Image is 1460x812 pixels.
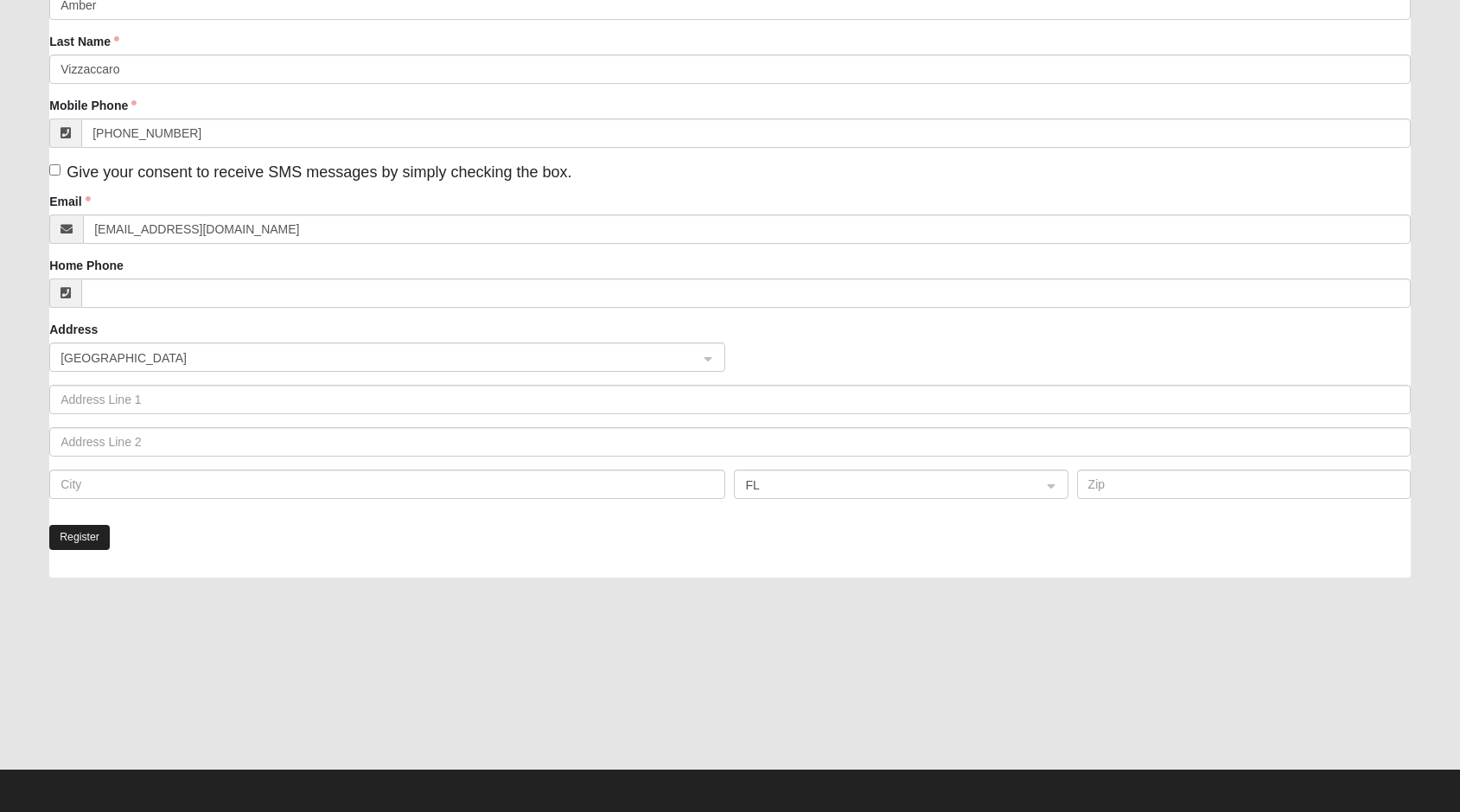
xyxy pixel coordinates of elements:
label: Address [49,321,98,338]
input: Give your consent to receive SMS messages by simply checking the box. [49,164,61,176]
label: Email [49,193,90,210]
span: Give your consent to receive SMS messages by simply checking the box. [67,163,571,181]
span: United States [61,348,683,368]
input: Zip [1077,470,1411,499]
input: Address Line 1 [49,385,1411,414]
label: Home Phone [49,257,124,274]
span: FL [745,476,1025,495]
input: Address Line 2 [49,427,1411,457]
label: Last Name [49,33,119,50]
label: Mobile Phone [49,97,137,114]
input: City [49,470,725,499]
button: Register [49,525,110,550]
